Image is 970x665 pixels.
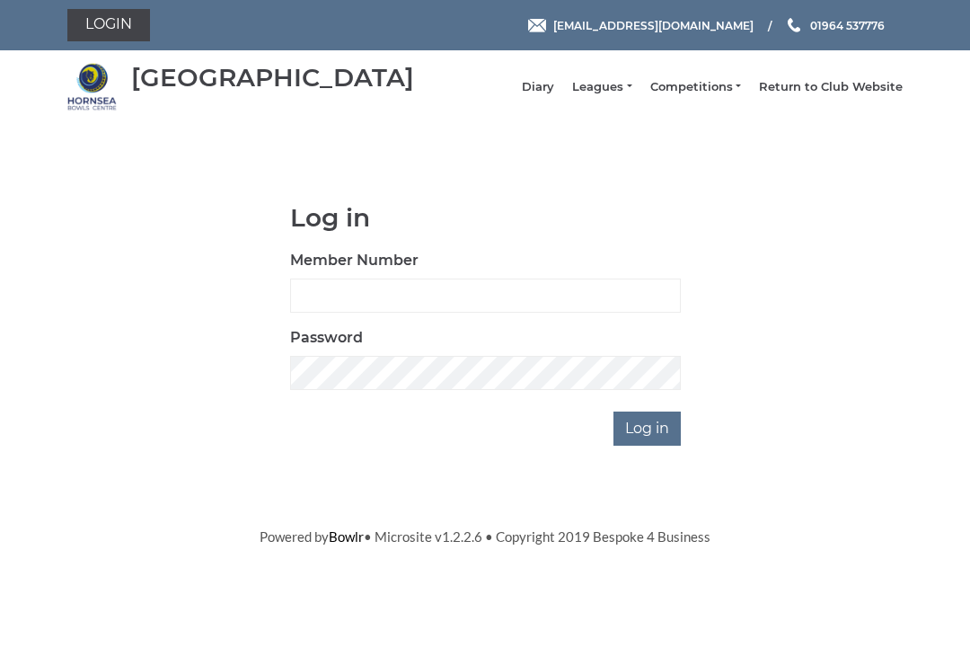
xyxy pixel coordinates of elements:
input: Log in [613,412,681,446]
a: Competitions [650,79,741,95]
span: 01964 537776 [810,18,885,31]
a: Phone us 01964 537776 [785,17,885,34]
a: Diary [522,79,554,95]
span: [EMAIL_ADDRESS][DOMAIN_NAME] [553,18,754,31]
label: Member Number [290,250,419,271]
div: [GEOGRAPHIC_DATA] [131,64,414,92]
a: Bowlr [329,528,364,545]
span: Powered by • Microsite v1.2.2.6 • Copyright 2019 Bespoke 4 Business [260,528,710,545]
a: Return to Club Website [759,79,903,95]
a: Email [EMAIL_ADDRESS][DOMAIN_NAME] [528,17,754,34]
img: Hornsea Bowls Centre [67,62,117,111]
h1: Log in [290,204,681,232]
a: Login [67,9,150,41]
img: Email [528,19,546,32]
img: Phone us [788,18,800,32]
label: Password [290,327,363,349]
a: Leagues [572,79,631,95]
